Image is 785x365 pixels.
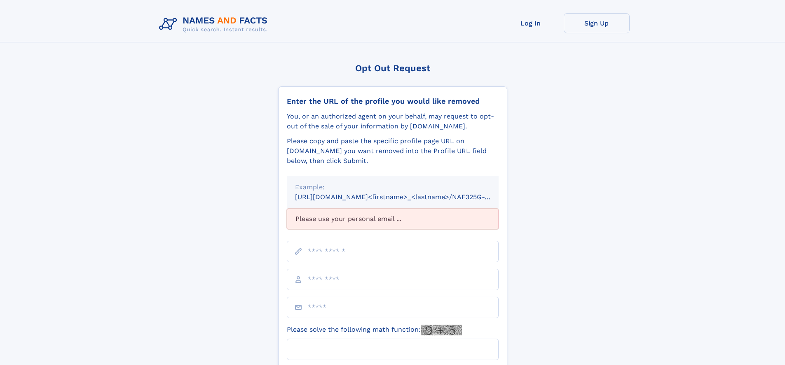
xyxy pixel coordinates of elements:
div: You, or an authorized agent on your behalf, may request to opt-out of the sale of your informatio... [287,112,499,131]
div: Opt Out Request [278,63,507,73]
div: Example: [295,182,490,192]
div: Please copy and paste the specific profile page URL on [DOMAIN_NAME] you want removed into the Pr... [287,136,499,166]
small: [URL][DOMAIN_NAME]<firstname>_<lastname>/NAF325G-xxxxxxxx [295,193,514,201]
label: Please solve the following math function: [287,325,462,335]
div: Enter the URL of the profile you would like removed [287,97,499,106]
img: Logo Names and Facts [156,13,274,35]
div: Please use your personal email ... [287,209,499,229]
a: Sign Up [564,13,630,33]
a: Log In [498,13,564,33]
